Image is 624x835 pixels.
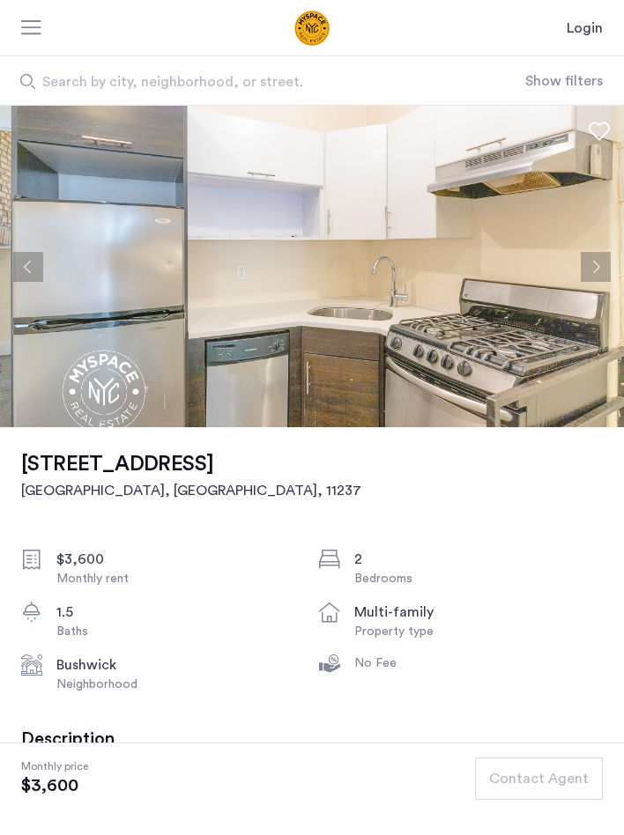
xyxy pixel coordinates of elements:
[21,728,603,750] h3: Description
[21,480,361,501] h2: [GEOGRAPHIC_DATA], [GEOGRAPHIC_DATA] , 11237
[21,448,361,501] a: [STREET_ADDRESS][GEOGRAPHIC_DATA], [GEOGRAPHIC_DATA], 11237
[354,570,603,587] div: Bedrooms
[567,18,603,39] a: Login
[21,757,88,775] span: Monthly price
[525,70,603,92] button: Show or hide filters
[354,602,603,623] div: multi-family
[226,11,398,46] a: Cazamio Logo
[354,654,603,672] div: No Fee
[354,549,603,570] div: 2
[56,623,305,640] div: Baths
[354,623,603,640] div: Property type
[13,252,43,282] button: Previous apartment
[56,676,305,693] div: Neighborhood
[42,71,463,92] span: Search by city, neighborhood, or street.
[581,252,611,282] button: Next apartment
[226,11,398,46] img: logo
[489,768,589,789] span: Contact Agent
[21,448,361,480] h1: [STREET_ADDRESS]
[56,602,305,623] div: 1.5
[56,654,305,676] div: Bushwick
[21,775,88,796] span: $3,600
[56,570,305,587] div: Monthly rent
[56,549,305,570] div: $3,600
[475,757,603,800] button: button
